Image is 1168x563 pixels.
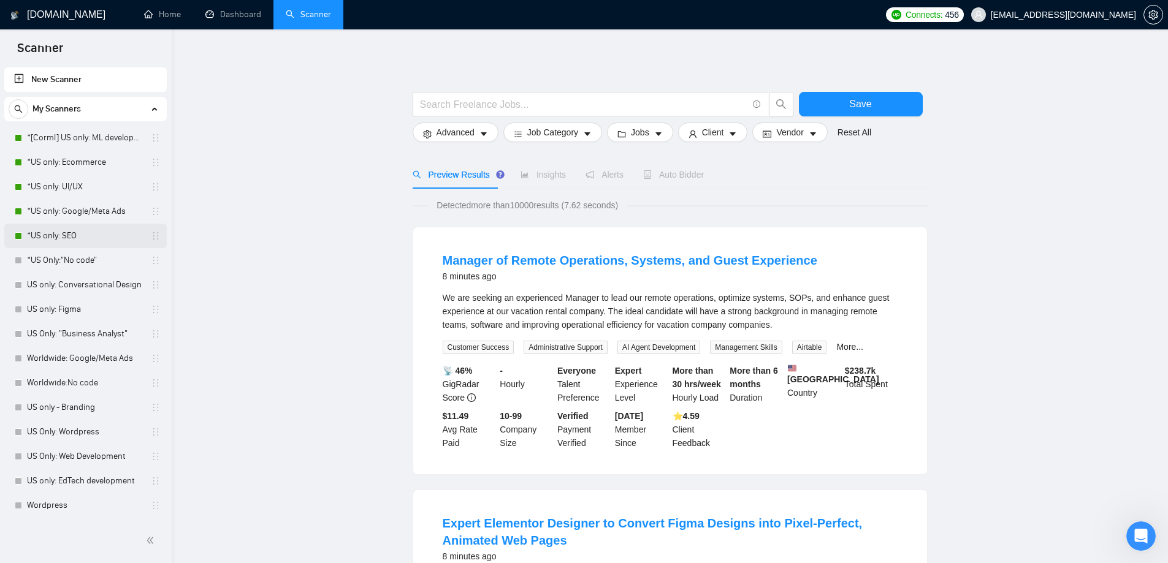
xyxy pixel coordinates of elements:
[27,518,143,542] a: Ed Tech
[443,269,817,284] div: 8 minutes ago
[586,170,624,179] span: Alerts
[467,393,476,402] span: info-circle
[205,9,261,20] a: dashboardDashboard
[27,175,143,199] a: *US only: UI/UX
[555,364,613,404] div: Talent Preference
[838,126,871,139] a: Reset All
[443,366,473,376] b: 📡 46%
[151,476,161,486] span: holder
[151,304,161,314] span: holder
[643,170,652,179] span: robot
[849,96,871,111] span: Save
[500,366,503,376] b: -
[27,322,143,346] a: US Only: "Business Analyst"
[617,129,626,138] span: folder
[702,126,724,139] span: Client
[420,97,747,112] input: Search Freelance Jobs...
[151,378,161,388] span: holder
[524,341,608,354] span: Administrative Support
[769,92,793,116] button: search
[836,342,863,352] a: More...
[1144,10,1162,20] span: setting
[443,291,898,331] div: We are seeking an experienced Manager to lead our remote operations, optimize systems, SOPs, and ...
[974,10,983,19] span: user
[1143,5,1163,25] button: setting
[617,341,700,354] span: AI Agent Development
[613,409,670,450] div: Member Since
[891,10,901,20] img: upwork-logo.png
[945,8,958,21] span: 456
[785,364,842,404] div: Country
[32,97,81,121] span: My Scanners
[497,364,555,404] div: Hourly
[4,67,167,92] li: New Scanner
[151,402,161,412] span: holder
[151,255,161,265] span: holder
[9,99,28,119] button: search
[27,420,143,444] a: US Only: Wordpress
[673,366,721,389] b: More than 30 hrs/week
[151,353,161,363] span: holder
[10,6,19,25] img: logo
[527,126,578,139] span: Job Category
[27,346,143,371] a: Worldwide: Google/Meta Ads
[586,170,594,179] span: notification
[631,126,649,139] span: Jobs
[9,105,28,113] span: search
[788,364,796,372] img: 🇺🇸
[423,129,432,138] span: setting
[14,67,157,92] a: New Scanner
[443,341,514,354] span: Customer Success
[495,169,506,180] div: Tooltip anchor
[151,231,161,241] span: holder
[151,280,161,290] span: holder
[776,126,803,139] span: Vendor
[500,411,522,421] b: 10-99
[689,129,697,138] span: user
[730,366,778,389] b: More than 6 months
[557,411,589,421] b: Verified
[727,364,785,404] div: Duration
[151,133,161,143] span: holder
[443,516,863,547] a: Expert Elementor Designer to Convert Figma Designs into Pixel-Perfect, Animated Web Pages
[151,501,161,510] span: holder
[27,248,143,273] a: *US Only:"No code"
[503,123,602,142] button: barsJob Categorycaret-down
[151,427,161,437] span: holder
[151,206,161,216] span: holder
[613,364,670,404] div: Experience Level
[151,329,161,339] span: holder
[670,409,728,450] div: Client Feedback
[146,534,158,546] span: double-left
[27,395,143,420] a: US only - Branding
[151,157,161,167] span: holder
[555,409,613,450] div: Payment Verified
[752,123,827,142] button: idcardVendorcaret-down
[151,182,161,192] span: holder
[615,366,642,376] b: Expert
[799,92,923,116] button: Save
[286,9,331,20] a: searchScanner
[845,366,876,376] b: $ 238.7k
[27,493,143,518] a: Wordpress
[413,123,498,142] button: settingAdvancedcaret-down
[514,129,522,138] span: bars
[710,341,782,354] span: Management Skills
[437,126,475,139] span: Advanced
[673,411,700,421] b: ⭐️ 4.59
[443,254,817,267] a: Manager of Remote Operations, Systems, and Guest Experience
[763,129,771,138] span: idcard
[809,129,817,138] span: caret-down
[678,123,748,142] button: userClientcaret-down
[7,39,73,65] span: Scanner
[27,273,143,297] a: US only: Conversational Design
[151,452,161,461] span: holder
[787,364,879,384] b: [GEOGRAPHIC_DATA]
[557,366,596,376] b: Everyone
[497,409,555,450] div: Company Size
[479,129,488,138] span: caret-down
[670,364,728,404] div: Hourly Load
[428,198,627,212] span: Detected more than 10000 results (7.62 seconds)
[27,444,143,469] a: US Only: Web Development
[521,170,566,179] span: Insights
